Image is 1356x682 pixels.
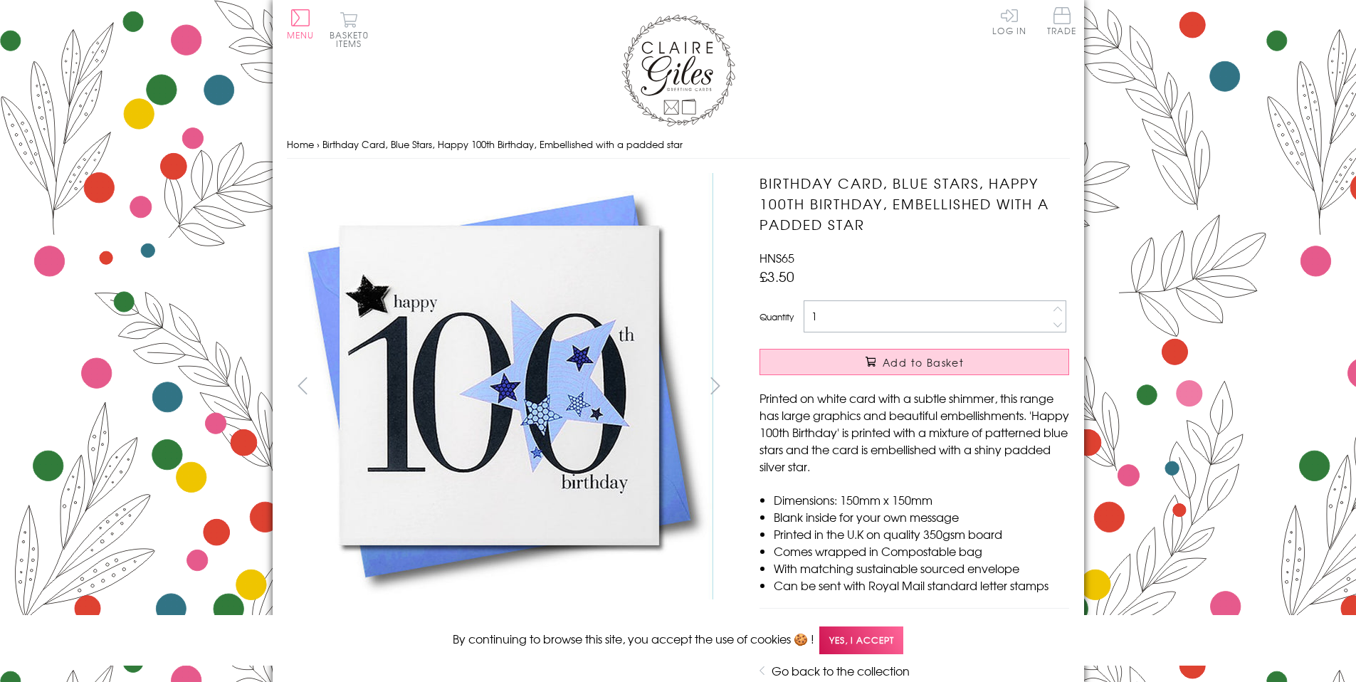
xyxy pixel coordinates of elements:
[774,560,1069,577] li: With matching sustainable sourced envelope
[287,130,1070,159] nav: breadcrumbs
[760,266,794,286] span: £3.50
[883,355,964,369] span: Add to Basket
[1047,7,1077,38] a: Trade
[287,28,315,41] span: Menu
[731,173,1158,600] img: Birthday Card, Blue Stars, Happy 100th Birthday, Embellished with a padded star
[699,369,731,402] button: next
[774,577,1069,594] li: Can be sent with Royal Mail standard letter stamps
[621,14,735,127] img: Claire Giles Greetings Cards
[774,508,1069,525] li: Blank inside for your own message
[287,369,319,402] button: prev
[772,662,910,679] a: Go back to the collection
[760,249,794,266] span: HNS65
[286,173,713,599] img: Birthday Card, Blue Stars, Happy 100th Birthday, Embellished with a padded star
[774,542,1069,560] li: Comes wrapped in Compostable bag
[760,389,1069,475] p: Printed on white card with a subtle shimmer, this range has large graphics and beautiful embellis...
[760,310,794,323] label: Quantity
[322,137,683,151] span: Birthday Card, Blue Stars, Happy 100th Birthday, Embellished with a padded star
[774,525,1069,542] li: Printed in the U.K on quality 350gsm board
[287,137,314,151] a: Home
[774,491,1069,508] li: Dimensions: 150mm x 150mm
[819,626,903,654] span: Yes, I accept
[992,7,1026,35] a: Log In
[317,137,320,151] span: ›
[1047,7,1077,35] span: Trade
[760,173,1069,234] h1: Birthday Card, Blue Stars, Happy 100th Birthday, Embellished with a padded star
[336,28,369,50] span: 0 items
[330,11,369,48] button: Basket0 items
[287,9,315,39] button: Menu
[760,349,1069,375] button: Add to Basket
